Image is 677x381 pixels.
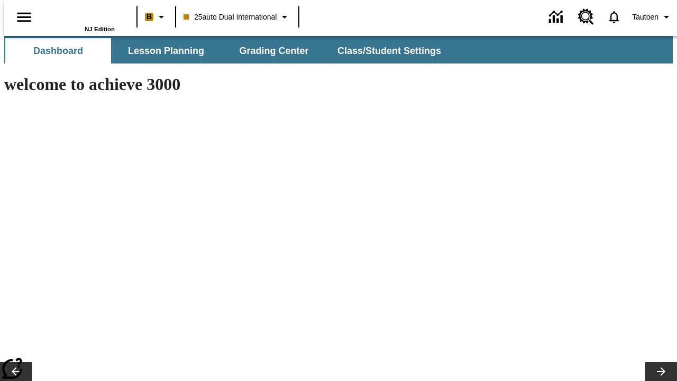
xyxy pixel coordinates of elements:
span: Lesson Planning [128,45,204,57]
span: Class/Student Settings [337,45,441,57]
span: Tautoen [632,12,658,23]
a: Notifications [600,3,628,31]
button: Open side menu [8,2,40,33]
button: Class/Student Settings [329,38,450,63]
button: Boost Class color is peach. Change class color [141,7,172,26]
div: SubNavbar [4,38,451,63]
button: Class: 25auto Dual International, Select your class [179,7,295,26]
button: Dashboard [5,38,111,63]
a: Resource Center, Will open in new tab [572,3,600,31]
button: Lesson carousel, Next [645,362,677,381]
button: Profile/Settings [628,7,677,26]
span: 25auto Dual International [184,12,277,23]
button: Lesson Planning [113,38,219,63]
a: Home [46,5,115,26]
h1: welcome to achieve 3000 [4,75,461,94]
span: NJ Edition [85,26,115,32]
a: Data Center [543,3,572,32]
span: B [147,10,152,23]
button: Grading Center [221,38,327,63]
div: SubNavbar [4,36,673,63]
span: Grading Center [239,45,308,57]
div: Home [46,4,115,32]
span: Dashboard [33,45,83,57]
